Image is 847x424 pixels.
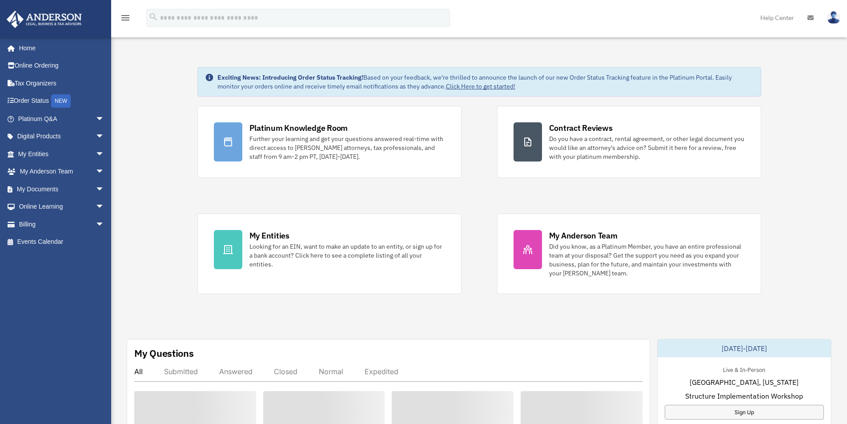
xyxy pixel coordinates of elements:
[249,122,348,133] div: Platinum Knowledge Room
[249,134,445,161] div: Further your learning and get your questions answered real-time with direct access to [PERSON_NAM...
[497,214,761,294] a: My Anderson Team Did you know, as a Platinum Member, you have an entire professional team at your...
[6,110,118,128] a: Platinum Q&Aarrow_drop_down
[6,57,118,75] a: Online Ordering
[549,230,618,241] div: My Anderson Team
[274,367,297,376] div: Closed
[249,242,445,269] div: Looking for an EIN, want to make an update to an entity, or sign up for a bank account? Click her...
[149,12,158,22] i: search
[197,214,462,294] a: My Entities Looking for an EIN, want to make an update to an entity, or sign up for a bank accoun...
[6,198,118,216] a: Online Learningarrow_drop_down
[51,94,71,108] div: NEW
[96,215,113,234] span: arrow_drop_down
[549,122,613,133] div: Contract Reviews
[6,92,118,110] a: Order StatusNEW
[690,377,799,388] span: [GEOGRAPHIC_DATA], [US_STATE]
[6,180,118,198] a: My Documentsarrow_drop_down
[716,364,772,374] div: Live & In-Person
[6,39,113,57] a: Home
[96,198,113,216] span: arrow_drop_down
[164,367,198,376] div: Submitted
[197,106,462,178] a: Platinum Knowledge Room Further your learning and get your questions answered real-time with dire...
[134,367,143,376] div: All
[96,110,113,128] span: arrow_drop_down
[134,347,194,360] div: My Questions
[96,145,113,163] span: arrow_drop_down
[96,163,113,181] span: arrow_drop_down
[658,339,831,357] div: [DATE]-[DATE]
[96,128,113,146] span: arrow_drop_down
[685,391,803,401] span: Structure Implementation Workshop
[827,11,840,24] img: User Pic
[120,12,131,23] i: menu
[6,74,118,92] a: Tax Organizers
[6,145,118,163] a: My Entitiesarrow_drop_down
[6,163,118,181] a: My Anderson Teamarrow_drop_down
[219,367,253,376] div: Answered
[497,106,761,178] a: Contract Reviews Do you have a contract, rental agreement, or other legal document you would like...
[6,233,118,251] a: Events Calendar
[217,73,754,91] div: Based on your feedback, we're thrilled to announce the launch of our new Order Status Tracking fe...
[6,215,118,233] a: Billingarrow_drop_down
[319,367,343,376] div: Normal
[665,405,824,420] a: Sign Up
[96,180,113,198] span: arrow_drop_down
[4,11,84,28] img: Anderson Advisors Platinum Portal
[217,73,363,81] strong: Exciting News: Introducing Order Status Tracking!
[6,128,118,145] a: Digital Productsarrow_drop_down
[549,242,745,278] div: Did you know, as a Platinum Member, you have an entire professional team at your disposal? Get th...
[249,230,289,241] div: My Entities
[365,367,398,376] div: Expedited
[549,134,745,161] div: Do you have a contract, rental agreement, or other legal document you would like an attorney's ad...
[120,16,131,23] a: menu
[446,82,515,90] a: Click Here to get started!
